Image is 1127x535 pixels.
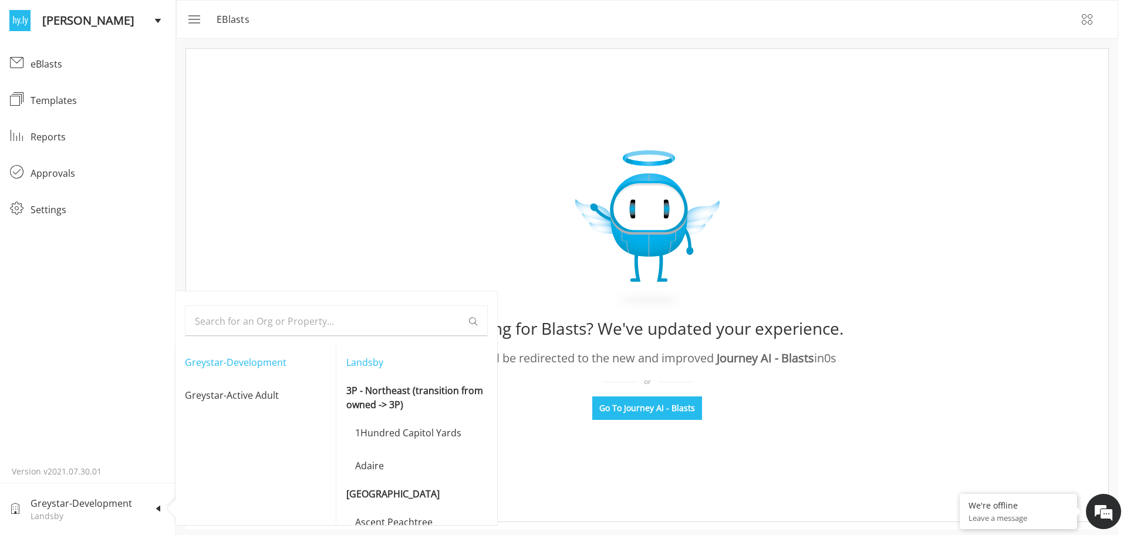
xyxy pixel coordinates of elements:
p: 1Hundred Capitol Yards [355,426,461,440]
p: [GEOGRAPHIC_DATA] [346,487,440,501]
input: Search for an Org or Property... [195,306,468,336]
div: Minimize live chat window [193,6,221,34]
p: Greystar-Development [185,355,286,369]
p: Ascent Peachtree [355,515,433,529]
p: 3P - Northeast (transition from owned -> 3P) [346,383,488,412]
p: Landsby [346,355,383,369]
p: Greystar-Active Adult [185,388,279,402]
p: Leave a message [969,513,1068,523]
p: Adaire [355,459,384,473]
div: We're offline [969,500,1068,511]
div: Leave a message [61,66,197,81]
textarea: Type your message and click 'Submit' [6,321,224,362]
span: We are offline. Please leave us a message. [25,148,205,267]
em: Submit [172,362,213,378]
img: d_692782471_company_1567716308916_692782471 [20,59,49,88]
